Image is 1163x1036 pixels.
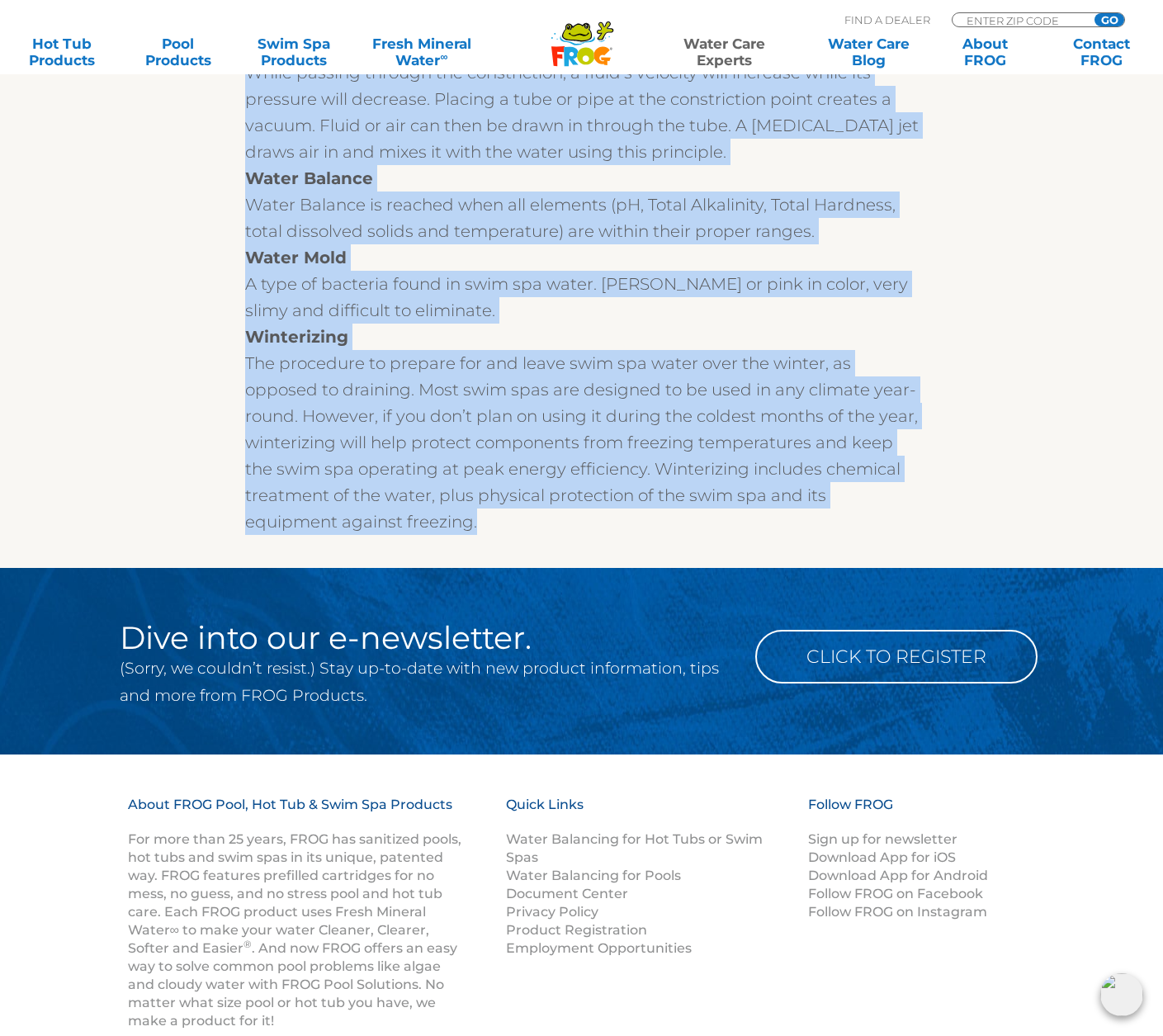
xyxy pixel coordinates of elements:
a: AboutFROG [940,35,1031,69]
a: Sign up for newsletter [808,831,957,847]
a: Swim SpaProducts [249,35,340,69]
sup: ® [243,938,252,950]
img: openIcon [1100,973,1143,1016]
p: Find A Dealer [844,12,930,27]
a: Privacy Policy [506,904,598,920]
a: Document Center [506,886,628,901]
div: Water Balance is reached when all elements (pH, Total Alkalinity, Total Hardness, total dissolved... [245,192,920,244]
a: Water CareExperts [651,35,798,69]
h2: Dive into our e-newsletter. [120,622,730,655]
div: A fitting that consists of a tube constricted in the middle and flared on both ends. While passin... [245,33,920,165]
a: Download App for iOS [808,849,956,865]
strong: Winterizing [245,327,348,347]
a: Water CareBlog [824,35,915,69]
sup: ∞ [440,50,447,63]
a: Employment Opportunities [506,940,692,956]
a: Product Registration [506,922,647,938]
a: Fresh MineralWater∞ [365,35,478,69]
a: ContactFROG [1056,35,1146,69]
h3: Quick Links [506,796,788,830]
div: A type of bacteria found in swim spa water. [PERSON_NAME] or pink in color, very slimy and diffic... [245,271,920,324]
h3: About FROG Pool, Hot Tub & Swim Spa Products [128,796,465,830]
strong: Water Mold [245,248,347,267]
a: Water Balancing for Pools [506,868,681,883]
a: Follow FROG on Facebook [808,886,983,901]
a: Click to Register [755,630,1038,684]
a: Download App for Android [808,868,988,883]
a: PoolProducts [133,35,224,69]
p: For more than 25 years, FROG has sanitized pools, hot tubs and swim spas in its unique, patented ... [128,830,465,1030]
h3: Follow FROG [808,796,1014,830]
input: GO [1094,13,1124,26]
div: The procedure to prepare for and leave swim spa water over the winter, as opposed to draining. Mo... [245,350,920,535]
a: Follow FROG on Instagram [808,904,987,920]
input: Zip Code Form [965,13,1076,27]
strong: Water Balance [245,168,373,188]
a: Water Balancing for Hot Tubs or Swim Spas [506,831,763,865]
a: Hot TubProducts [17,35,107,69]
p: (Sorry, we couldn’t resist.) Stay up-to-date with new product information, tips and more from FRO... [120,655,730,709]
